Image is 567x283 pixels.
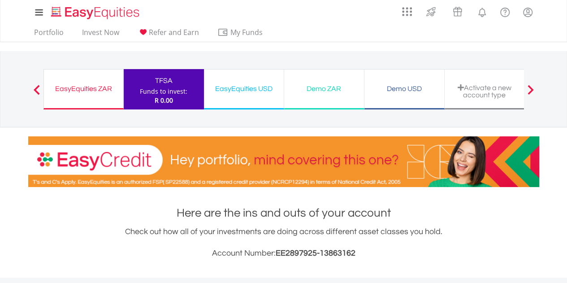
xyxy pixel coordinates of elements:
[149,27,199,37] span: Refer and Earn
[134,28,203,42] a: Refer and Earn
[129,74,199,87] div: TFSA
[155,96,173,104] span: R 0.00
[78,28,123,42] a: Invest Now
[48,2,143,20] a: Home page
[276,249,355,257] span: EE2897925-13863162
[217,26,276,38] span: My Funds
[424,4,438,19] img: thrive-v2.svg
[49,5,143,20] img: EasyEquities_Logo.png
[290,83,359,95] div: Demo ZAR
[471,2,493,20] a: Notifications
[402,7,412,17] img: grid-menu-icon.svg
[444,2,471,19] a: Vouchers
[140,87,187,96] div: Funds to invest:
[28,136,539,187] img: EasyCredit Promotion Banner
[30,28,67,42] a: Portfolio
[450,84,519,99] div: Activate a new account type
[516,2,539,22] a: My Profile
[370,83,439,95] div: Demo USD
[49,83,118,95] div: EasyEquities ZAR
[28,226,539,260] div: Check out how all of your investments are doing across different asset classes you hold.
[396,2,418,17] a: AppsGrid
[209,83,278,95] div: EasyEquities USD
[450,4,465,19] img: vouchers-v2.svg
[28,205,539,221] h1: Here are the ins and outs of your account
[28,247,539,260] h3: Account Number:
[493,2,516,20] a: FAQ's and Support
